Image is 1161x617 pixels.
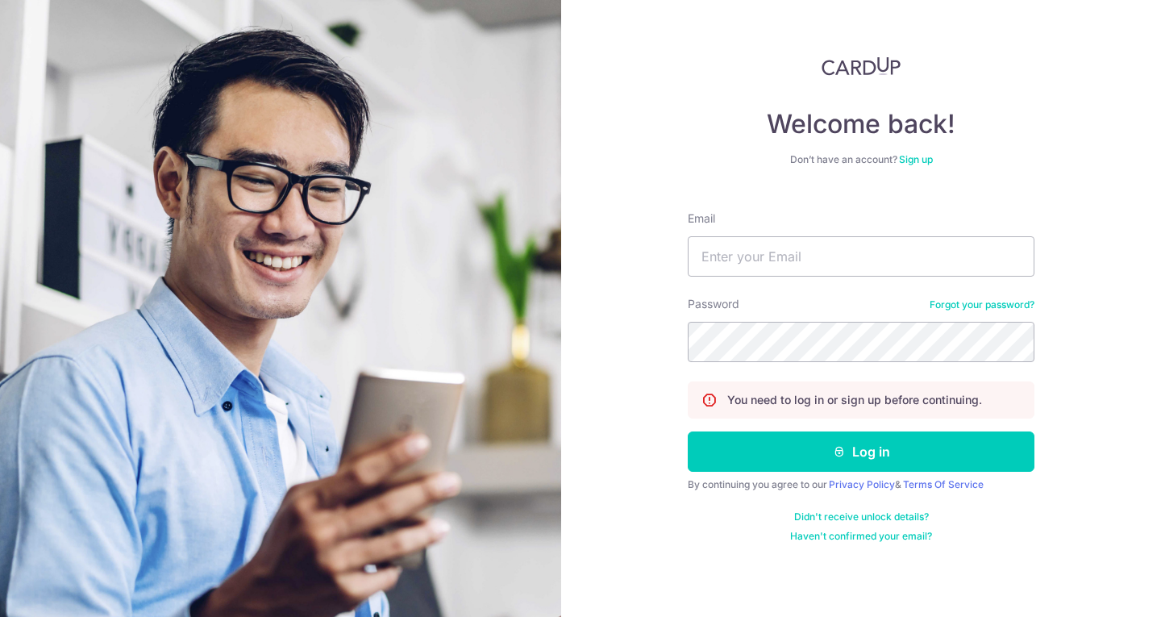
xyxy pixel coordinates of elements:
[688,153,1034,166] div: Don’t have an account?
[688,108,1034,140] h4: Welcome back!
[688,211,715,227] label: Email
[899,153,933,165] a: Sign up
[727,392,982,408] p: You need to log in or sign up before continuing.
[903,478,984,490] a: Terms Of Service
[794,511,929,523] a: Didn't receive unlock details?
[790,530,932,543] a: Haven't confirmed your email?
[822,56,901,76] img: CardUp Logo
[930,298,1034,311] a: Forgot your password?
[688,431,1034,472] button: Log in
[829,478,895,490] a: Privacy Policy
[688,236,1034,277] input: Enter your Email
[688,478,1034,491] div: By continuing you agree to our &
[688,296,739,312] label: Password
